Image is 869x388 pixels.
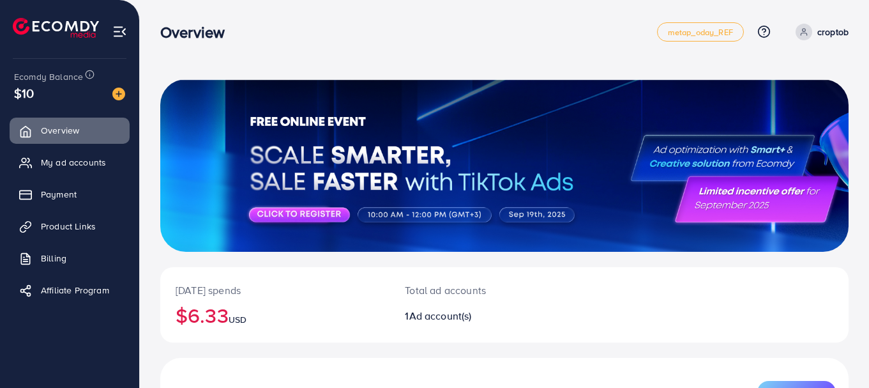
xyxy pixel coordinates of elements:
h2: 1 [405,310,547,322]
span: Affiliate Program [41,284,109,297]
iframe: Chat [815,330,859,378]
span: Payment [41,188,77,201]
span: USD [229,313,246,326]
span: My ad accounts [41,156,106,169]
a: Affiliate Program [10,277,130,303]
p: [DATE] spends [176,283,374,298]
img: image [112,88,125,100]
a: Product Links [10,213,130,239]
span: Overview [41,124,79,137]
a: croptob [790,24,849,40]
a: metap_oday_REF [657,22,744,42]
p: Total ad accounts [405,283,547,298]
a: Billing [10,245,130,271]
span: Billing [41,252,66,265]
a: Overview [10,118,130,143]
span: metap_oday_REF [668,28,733,36]
span: $10 [14,84,34,102]
h2: $6.33 [176,303,374,327]
span: Ecomdy Balance [14,70,83,83]
img: logo [13,18,99,38]
p: croptob [817,24,849,40]
a: Payment [10,182,130,207]
img: menu [112,24,127,39]
h3: Overview [160,23,235,42]
span: Ad account(s) [409,309,472,323]
span: Product Links [41,220,96,233]
a: My ad accounts [10,150,130,175]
